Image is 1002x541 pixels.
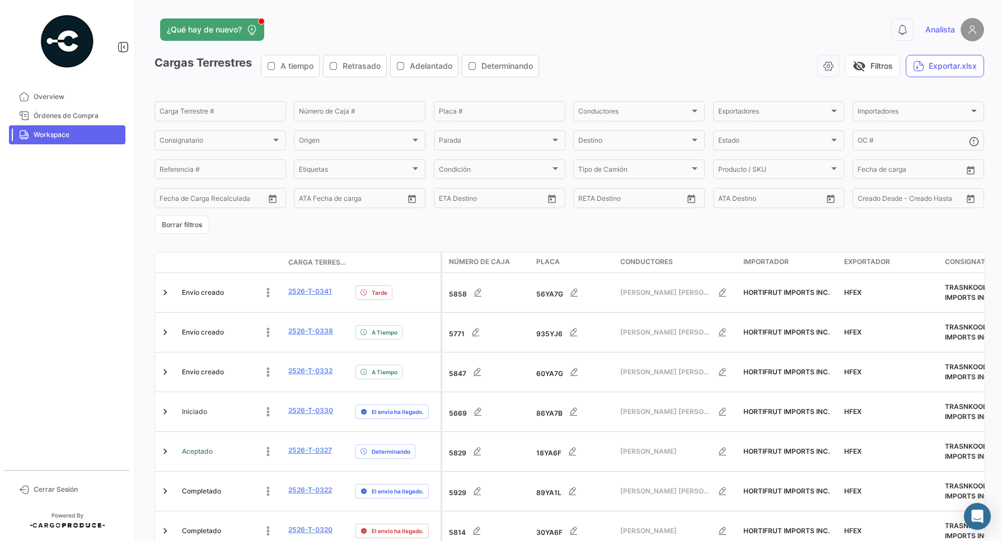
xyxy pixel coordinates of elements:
span: Workspace [34,130,121,140]
a: Workspace [9,125,125,144]
input: Desde [578,196,598,204]
span: HORTIFRUT IMPORTS INC. [743,526,830,535]
span: HORTIFRUT IMPORTS INC. [743,328,830,336]
span: Parada [439,138,550,146]
span: Origen [299,138,410,146]
a: 2526-T-0332 [288,366,333,376]
div: 18YA6F [536,440,611,463]
span: Envío creado [182,327,224,337]
input: ATA Hasta [760,196,810,204]
span: Importador [743,257,789,267]
input: Creado Hasta [910,196,960,204]
span: Consignatario [945,257,1001,267]
a: 2526-T-0338 [288,326,333,336]
span: Cerrar Sesión [34,484,121,495]
button: Open calendar [962,190,979,207]
input: Hasta [467,196,517,204]
button: Open calendar [683,190,700,207]
span: Número de Caja [449,257,510,267]
span: Tipo de Camión [578,167,690,175]
span: [PERSON_NAME] [PERSON_NAME] [620,327,711,337]
input: Creado Desde [858,196,902,204]
span: HFEX [844,368,861,376]
button: Open calendar [404,190,420,207]
div: 5829 [449,440,527,463]
span: [PERSON_NAME] [PERSON_NAME] [620,288,711,298]
button: Open calendar [544,190,560,207]
span: Conductores [620,257,673,267]
a: 2526-T-0341 [288,286,332,297]
a: Expand/Collapse Row [160,327,171,338]
span: Iniciado [182,407,207,417]
span: HFEX [844,328,861,336]
div: 5771 [449,321,527,344]
a: 2526-T-0327 [288,445,332,455]
a: 2526-T-0320 [288,525,333,535]
datatable-header-cell: Número de Caja [442,252,532,272]
span: Importadores [858,109,969,117]
input: Hasta [886,167,935,175]
span: Aceptado [182,446,213,457]
button: Retrasado [324,55,386,77]
a: Expand/Collapse Row [160,406,171,417]
input: Hasta [606,196,656,204]
span: HFEX [844,526,861,535]
span: [PERSON_NAME] [620,526,711,536]
input: ATA Hasta [341,196,391,204]
button: Adelantado [391,55,458,77]
span: Completado [182,486,221,496]
span: El envío ha llegado. [372,487,424,496]
span: A Tiempo [372,328,397,337]
img: placeholder-user.png [961,18,984,41]
span: Consignatario [160,138,271,146]
input: ATA Desde [718,196,752,204]
span: Destino [578,138,690,146]
span: Adelantado [410,60,452,72]
input: ATA Desde [299,196,333,204]
div: 56YA7G [536,281,611,304]
a: Overview [9,87,125,106]
a: 2526-T-0322 [288,485,332,495]
img: powered-by.png [39,13,95,69]
h3: Cargas Terrestres [154,55,542,77]
div: 5847 [449,361,527,383]
div: 89YA1L [536,480,611,502]
span: Overview [34,92,121,102]
a: Expand/Collapse Row [160,446,171,457]
span: Placa [536,257,560,267]
input: Desde [858,167,878,175]
span: El envío ha llegado. [372,526,424,535]
span: HORTIFRUT IMPORTS INC. [743,368,830,376]
span: Estado [718,138,830,146]
button: Open calendar [962,162,979,178]
div: 5929 [449,480,527,502]
span: Envío creado [182,288,224,298]
a: Expand/Collapse Row [160,366,171,378]
span: HFEX [844,487,861,495]
datatable-header-cell: Exportador [840,252,940,272]
button: visibility_offFiltros [845,55,900,77]
span: [PERSON_NAME] [PERSON_NAME] [PERSON_NAME] [620,486,711,496]
button: A tiempo [261,55,319,77]
a: Expand/Collapse Row [160,525,171,537]
span: [PERSON_NAME] [PERSON_NAME] [620,367,711,377]
span: Exportadores [718,109,830,117]
span: Conductores [578,109,690,117]
span: HORTIFRUT IMPORTS INC. [743,407,830,416]
button: Exportar.xlsx [906,55,984,77]
span: visibility_off [853,59,866,73]
span: Determinando [481,60,533,72]
span: HFEX [844,288,861,297]
span: Retrasado [343,60,381,72]
span: Completado [182,526,221,536]
input: Hasta [188,196,237,204]
div: 5858 [449,281,527,304]
span: Carga Terrestre # [288,257,347,267]
span: Etiquetas [299,167,410,175]
a: Órdenes de Compra [9,106,125,125]
span: A Tiempo [372,368,397,377]
span: [PERSON_NAME] [620,446,711,457]
span: HFEX [844,447,861,455]
button: Open calendar [264,190,281,207]
span: Tarde [372,288,387,297]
